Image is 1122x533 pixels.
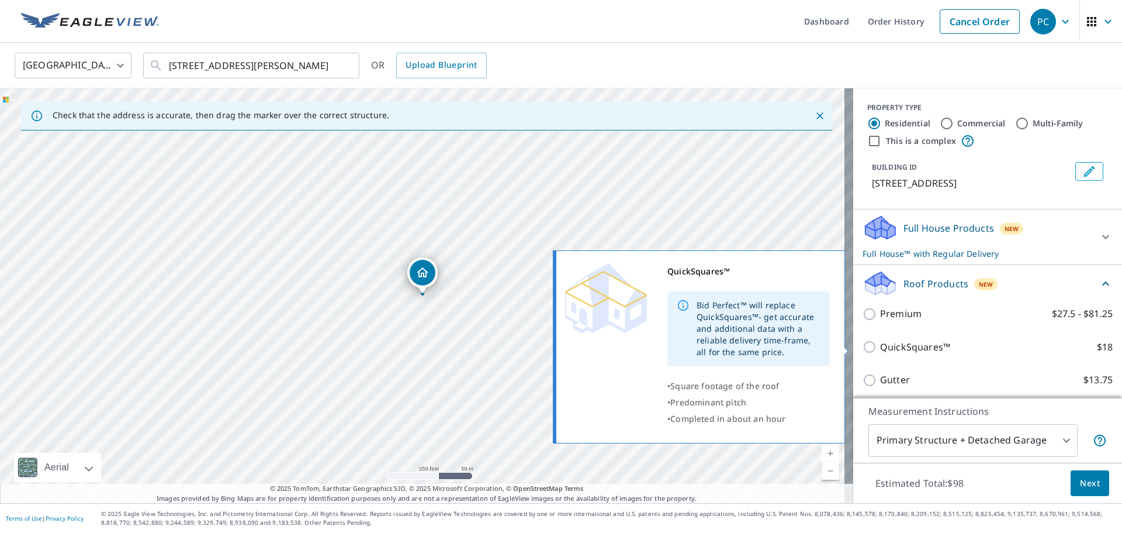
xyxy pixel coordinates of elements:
p: Full House Products [903,221,994,235]
a: Cancel Order [940,9,1020,34]
span: Upload Blueprint [406,58,477,73]
span: Square footage of the roof [670,380,779,391]
a: Privacy Policy [46,514,84,522]
a: Terms of Use [6,514,42,522]
p: Measurement Instructions [868,404,1107,418]
div: PC [1030,9,1056,35]
div: Dropped pin, building 1, Residential property, 826 Meadowview Dr Nampa, ID 83651 [407,257,438,294]
p: QuickSquares™ [880,340,950,355]
label: Commercial [957,118,1006,129]
div: Full House ProductsNewFull House™ with Regular Delivery [863,214,1113,260]
span: © 2025 TomTom, Earthstar Geographics SIO, © 2025 Microsoft Corporation, © [270,484,584,494]
span: Completed in about an hour [670,413,785,424]
div: Aerial [14,453,101,482]
a: Upload Blueprint [396,53,486,78]
div: OR [371,53,487,78]
p: Gutter [880,373,910,387]
p: Roof Products [903,277,968,291]
div: • [667,394,830,411]
div: PROPERTY TYPE [867,102,1108,113]
span: New [1005,224,1019,233]
div: [GEOGRAPHIC_DATA] [15,49,131,82]
p: © 2025 Eagle View Technologies, Inc. and Pictometry International Corp. All Rights Reserved. Repo... [101,510,1116,527]
a: Current Level 17, Zoom Out [822,462,839,480]
span: Next [1080,476,1100,491]
p: BUILDING ID [872,162,917,172]
div: Bid Perfect™ will replace QuickSquares™- get accurate and additional data with a reliable deliver... [697,295,820,363]
p: [STREET_ADDRESS] [872,176,1071,190]
label: Multi-Family [1033,118,1083,129]
p: Premium [880,307,922,321]
input: Search by address or latitude-longitude [169,49,335,82]
p: $27.5 - $81.25 [1052,307,1113,321]
button: Edit building 1 [1075,162,1103,181]
div: Aerial [41,453,72,482]
p: Estimated Total: $98 [866,470,973,496]
a: OpenStreetMap [513,484,562,493]
a: Current Level 17, Zoom In [822,445,839,462]
span: Predominant pitch [670,397,746,408]
p: | [6,515,84,522]
button: Next [1071,470,1109,497]
span: Your report will include the primary structure and a detached garage if one exists. [1093,434,1107,448]
div: QuickSquares™ [667,263,830,280]
div: Primary Structure + Detached Garage [868,424,1078,457]
p: Full House™ with Regular Delivery [863,247,1092,260]
a: Terms [565,484,584,493]
div: • [667,411,830,427]
label: Residential [885,118,930,129]
button: Close [812,108,827,123]
img: Premium [565,263,647,333]
label: This is a complex [886,135,956,147]
p: $13.75 [1083,373,1113,387]
div: Roof ProductsNew [863,270,1113,297]
img: EV Logo [21,13,159,30]
span: New [979,280,993,289]
p: $18 [1097,340,1113,355]
p: Check that the address is accurate, then drag the marker over the correct structure. [53,110,389,121]
div: • [667,378,830,394]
